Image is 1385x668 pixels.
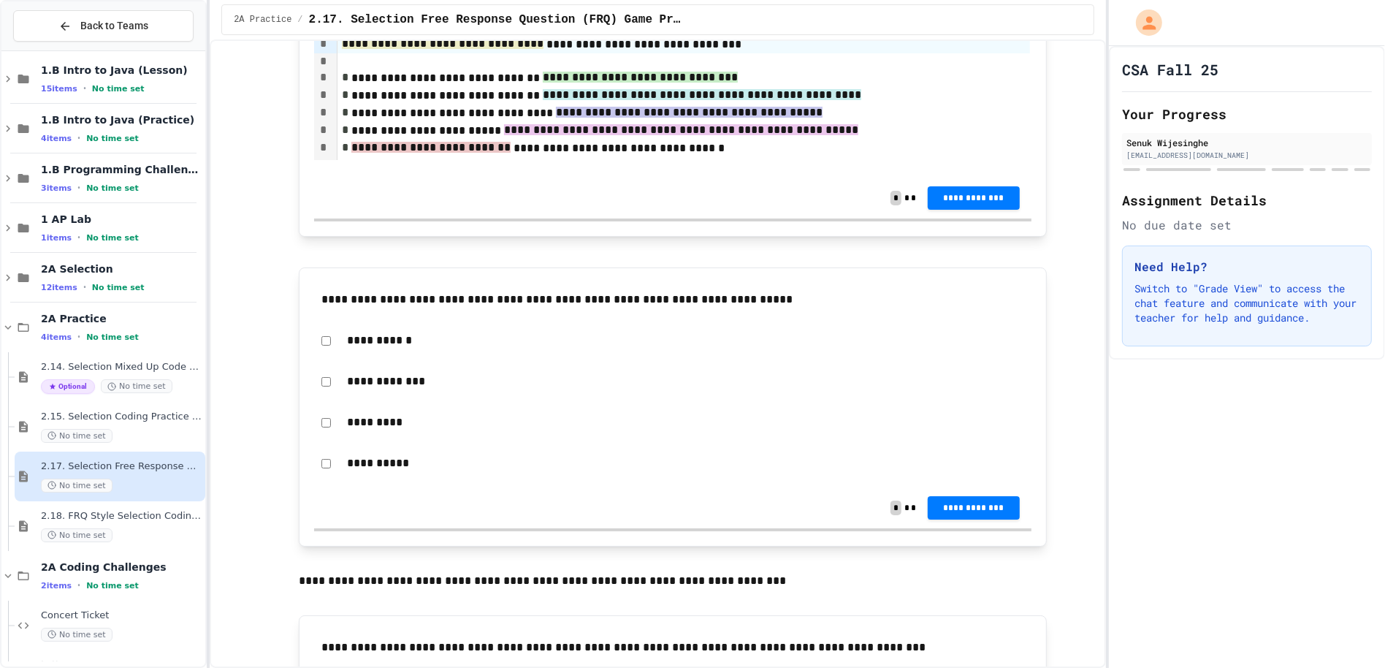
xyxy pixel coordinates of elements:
[41,361,202,373] span: 2.14. Selection Mixed Up Code Practice (2.1-2.6)
[41,113,202,126] span: 1.B Intro to Java (Practice)
[297,14,302,26] span: /
[1122,104,1372,124] h2: Your Progress
[234,14,291,26] span: 2A Practice
[80,18,148,34] span: Back to Teams
[41,84,77,94] span: 15 items
[77,132,80,144] span: •
[1126,136,1367,149] div: Senuk Wijesinghe
[41,283,77,292] span: 12 items
[41,561,202,574] span: 2A Coding Challenges
[41,411,202,423] span: 2.15. Selection Coding Practice (2.1-2.6)
[309,11,683,29] span: 2.17. Selection Free Response Question (FRQ) Game Practice (2.1-2.6)
[1126,150,1367,161] div: [EMAIL_ADDRESS][DOMAIN_NAME]
[41,460,202,473] span: 2.17. Selection Free Response Question (FRQ) Game Practice (2.1-2.6)
[101,379,172,393] span: No time set
[92,283,145,292] span: No time set
[83,281,86,293] span: •
[77,331,80,343] span: •
[86,233,139,243] span: No time set
[41,510,202,523] span: 2.18. FRQ Style Selection Coding Practice (2.1-2.6)
[41,262,202,276] span: 2A Selection
[92,84,145,94] span: No time set
[86,333,139,342] span: No time set
[86,581,139,591] span: No time set
[41,64,202,77] span: 1.B Intro to Java (Lesson)
[41,233,72,243] span: 1 items
[1121,6,1166,39] div: My Account
[41,134,72,143] span: 4 items
[86,183,139,193] span: No time set
[41,429,112,443] span: No time set
[41,610,202,622] span: Concert Ticket
[1122,59,1218,80] h1: CSA Fall 25
[41,379,95,394] span: Optional
[41,581,72,591] span: 2 items
[13,10,194,42] button: Back to Teams
[41,312,202,325] span: 2A Practice
[41,213,202,226] span: 1 AP Lab
[1134,258,1359,276] h3: Need Help?
[86,134,139,143] span: No time set
[1122,216,1372,234] div: No due date set
[41,163,202,176] span: 1.B Programming Challenges
[1134,281,1359,325] p: Switch to "Grade View" to access the chat feature and communicate with your teacher for help and ...
[77,580,80,591] span: •
[77,232,80,243] span: •
[41,528,112,542] span: No time set
[77,182,80,194] span: •
[41,628,112,642] span: No time set
[41,183,72,193] span: 3 items
[83,83,86,94] span: •
[41,479,112,493] span: No time set
[41,333,72,342] span: 4 items
[1122,190,1372,210] h2: Assignment Details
